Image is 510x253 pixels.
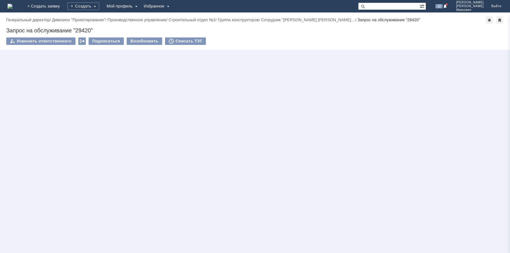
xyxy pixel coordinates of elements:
span: 18 [435,4,443,8]
span: [PERSON_NAME] [456,1,484,4]
div: Запрос на обслуживание "29420" [357,17,420,22]
div: / [218,17,261,22]
a: Дивизион "Проектирование" [52,17,105,22]
div: Работа с массовостью [78,37,86,45]
span: Иванович [456,8,484,12]
a: Перейти на домашнюю страницу [7,4,12,9]
a: Производственное управление [108,17,166,22]
span: [PERSON_NAME] [456,4,484,8]
a: Сотрудник "[PERSON_NAME] [PERSON_NAME]… [261,17,355,22]
div: / [52,17,108,22]
div: / [261,17,357,22]
span: Расширенный поиск [420,3,426,9]
div: / [108,17,169,22]
div: / [168,17,218,22]
a: Генеральный директор [6,17,50,22]
div: Создать [67,2,99,10]
img: logo [7,4,12,9]
div: / [6,17,52,22]
div: Добавить в избранное [486,16,493,24]
div: Сделать домашней страницей [496,16,503,24]
a: Группа конструкторов [218,17,259,22]
div: Запрос на обслуживание "29420" [6,27,504,34]
a: Строительный отдел №2 [168,17,216,22]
